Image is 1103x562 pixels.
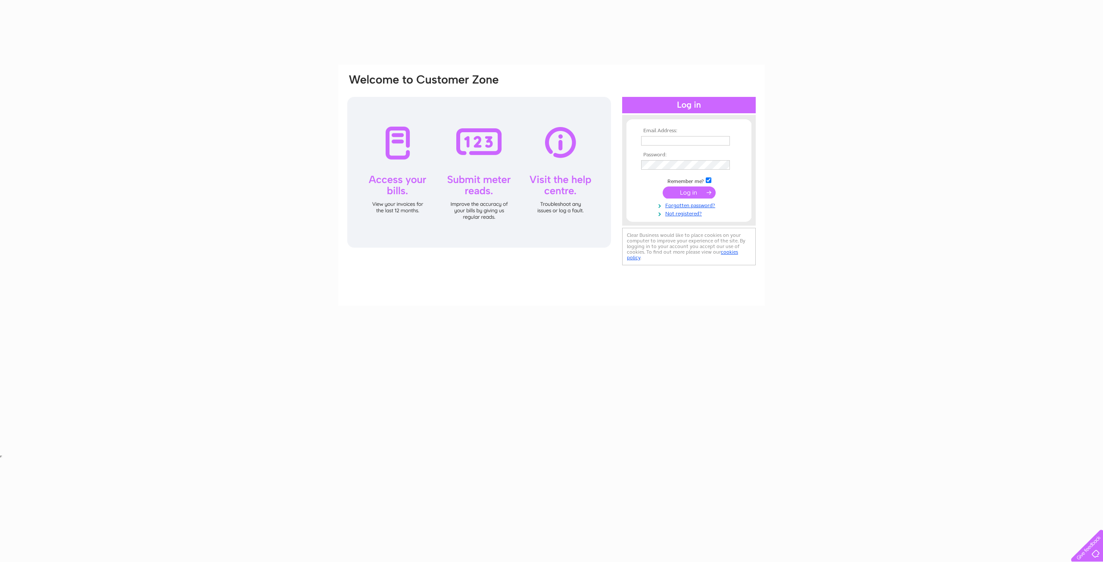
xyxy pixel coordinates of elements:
[639,128,739,134] th: Email Address:
[663,186,716,199] input: Submit
[641,209,739,217] a: Not registered?
[627,249,738,261] a: cookies policy
[639,176,739,185] td: Remember me?
[622,228,756,265] div: Clear Business would like to place cookies on your computer to improve your experience of the sit...
[639,152,739,158] th: Password:
[641,201,739,209] a: Forgotten password?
